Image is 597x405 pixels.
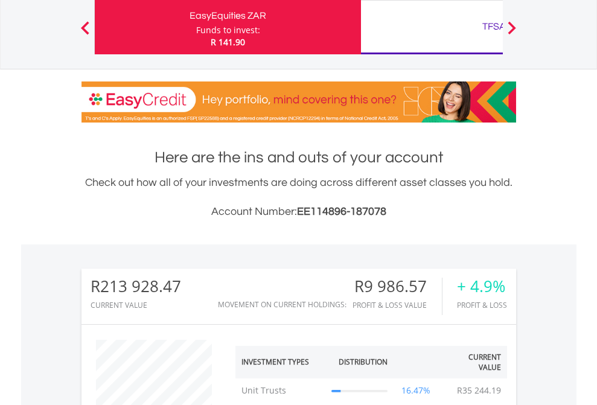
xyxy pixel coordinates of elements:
div: Profit & Loss Value [353,301,442,309]
img: EasyCredit Promotion Banner [81,81,516,123]
div: Check out how all of your investments are doing across different asset classes you hold. [81,174,516,220]
h3: Account Number: [81,203,516,220]
td: Unit Trusts [235,378,326,403]
button: Previous [73,27,97,39]
div: + 4.9% [457,278,507,295]
span: R 141.90 [211,36,245,48]
div: R213 928.47 [91,278,181,295]
button: Next [500,27,524,39]
td: 16.47% [394,378,439,403]
div: Movement on Current Holdings: [218,301,346,308]
td: R35 244.19 [451,378,507,403]
h1: Here are the ins and outs of your account [81,147,516,168]
th: Investment Types [235,346,326,378]
div: Funds to invest: [196,24,260,36]
span: EE114896-187078 [297,206,386,217]
div: CURRENT VALUE [91,301,181,309]
div: R9 986.57 [353,278,442,295]
th: Current Value [439,346,507,378]
div: Profit & Loss [457,301,507,309]
div: EasyEquities ZAR [102,7,354,24]
div: Distribution [339,357,388,367]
